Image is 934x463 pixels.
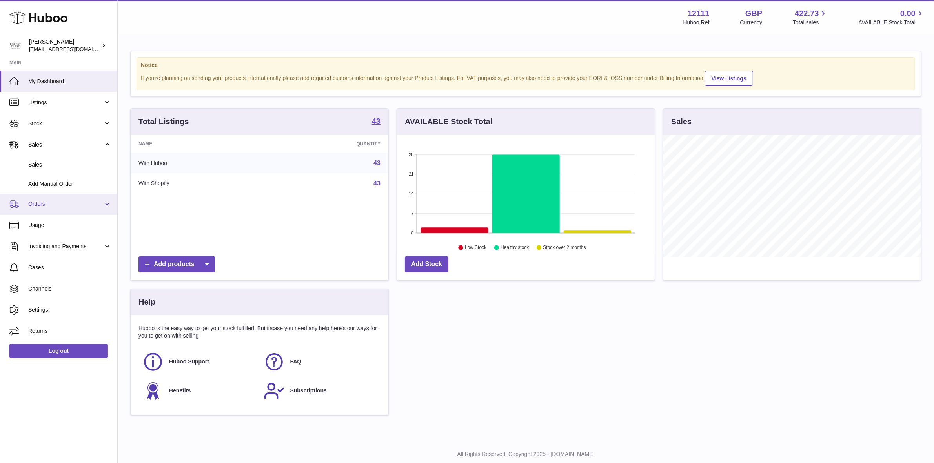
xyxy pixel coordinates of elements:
text: Stock over 2 months [543,245,586,251]
span: Benefits [169,387,191,394]
a: 43 [373,180,381,187]
p: Huboo is the easy way to get your stock fulfilled. But incase you need any help here's our ways f... [138,325,381,340]
text: Healthy stock [501,245,529,251]
span: Invoicing and Payments [28,243,103,250]
span: FAQ [290,358,302,365]
text: 0 [411,231,413,235]
span: AVAILABLE Stock Total [858,19,925,26]
a: 43 [372,117,381,127]
div: [PERSON_NAME] [29,38,100,53]
h3: Help [138,297,155,307]
span: Usage [28,222,111,229]
strong: Notice [141,62,911,69]
a: Add products [138,256,215,272]
td: With Shopify [131,173,269,194]
span: Returns [28,327,111,335]
span: [EMAIL_ADDRESS][DOMAIN_NAME] [29,46,115,52]
strong: GBP [745,8,762,19]
th: Name [131,135,269,153]
span: My Dashboard [28,78,111,85]
h3: Total Listings [138,116,189,127]
a: Add Stock [405,256,448,272]
h3: AVAILABLE Stock Total [405,116,492,127]
img: bronaghc@forestfeast.com [9,40,21,51]
td: With Huboo [131,153,269,173]
span: Cases [28,264,111,271]
span: Subscriptions [290,387,327,394]
div: If you're planning on sending your products internationally please add required customs informati... [141,70,911,86]
span: 422.73 [795,8,819,19]
span: Channels [28,285,111,292]
a: View Listings [705,71,753,86]
text: 21 [409,172,413,176]
th: Quantity [269,135,388,153]
p: All Rights Reserved. Copyright 2025 - [DOMAIN_NAME] [124,450,928,458]
a: Huboo Support [142,351,256,372]
span: Total sales [793,19,828,26]
span: 0.00 [900,8,916,19]
a: Benefits [142,380,256,401]
a: Subscriptions [264,380,377,401]
strong: 43 [372,117,381,125]
a: Log out [9,344,108,358]
h3: Sales [671,116,692,127]
text: Low Stock [465,245,487,251]
a: FAQ [264,351,377,372]
text: 7 [411,211,413,216]
a: 422.73 Total sales [793,8,828,26]
text: 14 [409,191,413,196]
span: Settings [28,306,111,314]
span: Orders [28,200,103,208]
strong: 12111 [688,8,710,19]
span: Huboo Support [169,358,209,365]
span: Sales [28,161,111,169]
span: Stock [28,120,103,127]
div: Currency [740,19,763,26]
a: 0.00 AVAILABLE Stock Total [858,8,925,26]
span: Sales [28,141,103,149]
a: 43 [373,160,381,166]
text: 28 [409,152,413,157]
div: Huboo Ref [683,19,710,26]
span: Listings [28,99,103,106]
span: Add Manual Order [28,180,111,188]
